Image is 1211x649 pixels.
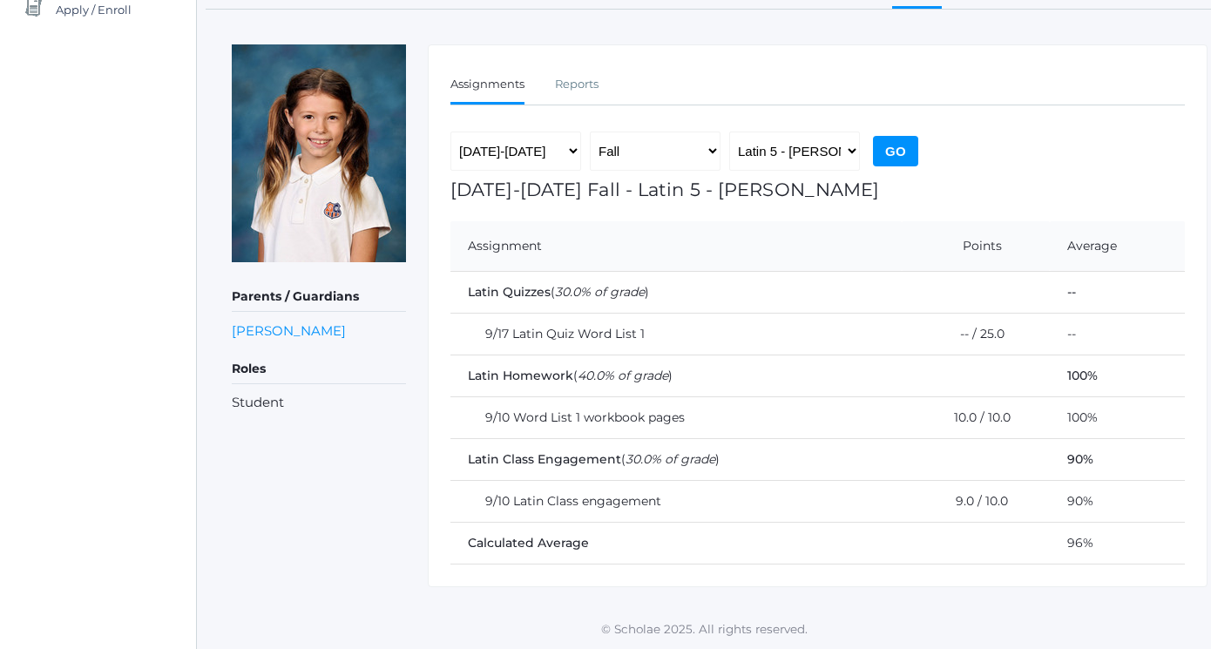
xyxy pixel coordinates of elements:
td: Calculated Average [450,522,1050,564]
a: Reports [555,67,599,102]
td: 9.0 / 10.0 [902,480,1050,522]
span: Latin Homework [468,368,573,383]
td: 100% [1050,355,1185,396]
em: 30.0% of grade [555,284,645,300]
p: © Scholae 2025. All rights reserved. [197,620,1211,638]
em: 30.0% of grade [626,451,715,467]
li: Student [232,393,406,413]
h1: [DATE]-[DATE] Fall - Latin 5 - [PERSON_NAME] [450,179,1185,199]
a: [PERSON_NAME] [232,321,346,341]
td: ( ) [450,438,1050,480]
td: 90% [1050,438,1185,480]
td: 9/10 Latin Class engagement [450,480,902,522]
th: Assignment [450,221,902,272]
td: 10.0 / 10.0 [902,396,1050,438]
td: -- [1050,271,1185,313]
td: 100% [1050,396,1185,438]
th: Points [902,221,1050,272]
input: Go [873,136,918,166]
td: 9/10 Word List 1 workbook pages [450,396,902,438]
td: -- [1050,313,1185,355]
td: ( ) [450,271,1050,313]
td: 96% [1050,522,1185,564]
th: Average [1050,221,1185,272]
td: ( ) [450,355,1050,396]
h5: Roles [232,355,406,384]
span: Latin Class Engagement [468,451,621,467]
h5: Parents / Guardians [232,282,406,312]
td: 9/17 Latin Quiz Word List 1 [450,313,902,355]
span: Latin Quizzes [468,284,551,300]
td: 90% [1050,480,1185,522]
img: Ceylee Ekdahl [232,44,406,262]
em: 40.0% of grade [578,368,668,383]
a: Assignments [450,67,524,105]
td: -- / 25.0 [902,313,1050,355]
